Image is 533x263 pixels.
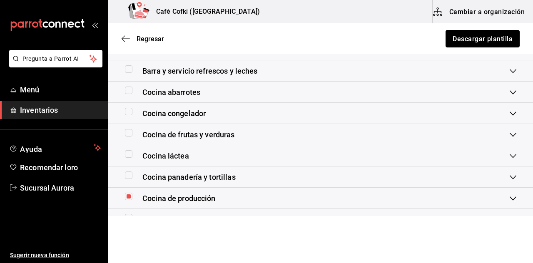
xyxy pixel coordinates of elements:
[20,85,40,94] font: Menú
[449,7,525,15] font: Cambiar a organización
[142,130,235,139] font: Cocina de frutas y verduras
[453,35,513,42] font: Descargar plantilla
[108,103,533,124] div: Cocina congelador
[108,188,533,209] div: Cocina de producción
[92,22,98,28] button: abrir_cajón_menú
[108,124,533,145] div: Cocina de frutas y verduras
[142,173,236,181] font: Cocina panadería y tortillas
[10,252,69,258] font: Sugerir nueva función
[20,145,42,154] font: Ayuda
[20,163,78,172] font: Recomendar loro
[137,35,164,43] font: Regresar
[108,209,533,230] div: Cocina proteica
[108,82,533,103] div: Cocina abarrotes
[20,184,74,192] font: Sucursal Aurora
[108,145,533,166] div: Cocina láctea
[142,215,196,224] font: Cocina proteica
[9,50,102,67] button: Pregunta a Parrot AI
[108,60,533,82] div: Barra y servicio refrescos y leches
[108,166,533,188] div: Cocina panadería y tortillas
[142,67,258,75] font: Barra y servicio refrescos y leches
[446,30,520,47] button: Descargar plantilla
[6,60,102,69] a: Pregunta a Parrot AI
[142,88,200,97] font: Cocina abarrotes
[142,194,216,203] font: Cocina de producción
[20,106,58,114] font: Inventarios
[22,55,79,62] font: Pregunta a Parrot AI
[156,7,260,15] font: Café Cofki ([GEOGRAPHIC_DATA])
[142,151,189,160] font: Cocina láctea
[122,35,164,43] button: Regresar
[142,109,206,118] font: Cocina congelador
